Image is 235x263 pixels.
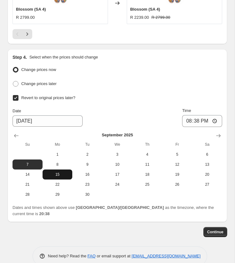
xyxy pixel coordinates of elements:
[105,172,130,177] span: 17
[207,230,223,235] span: Continue
[213,131,223,141] button: Show next month, October 2025
[48,254,88,258] span: Need help? Read the
[15,162,40,167] span: 7
[75,162,100,167] span: 9
[76,205,164,210] b: [GEOGRAPHIC_DATA]/[GEOGRAPHIC_DATA]
[195,152,220,157] span: 6
[16,14,35,21] div: R 2799.00
[132,169,162,180] button: Thursday September 18 2025
[132,149,162,159] button: Thursday September 4 2025
[132,180,162,190] button: Thursday September 25 2025
[75,172,100,177] span: 16
[72,190,102,200] button: Tuesday September 30 2025
[15,172,40,177] span: 14
[43,190,73,200] button: Monday September 29 2025
[132,159,162,169] button: Thursday September 11 2025
[13,109,21,113] span: Date
[11,131,21,141] button: Show previous month, August 2025
[192,159,222,169] button: Saturday September 13 2025
[135,172,160,177] span: 18
[13,169,43,180] button: Sunday September 14 2025
[21,67,56,72] span: Change prices now
[45,152,70,157] span: 1
[135,182,160,187] span: 25
[192,149,222,159] button: Saturday September 6 2025
[13,159,43,169] button: Sunday September 7 2025
[162,180,192,190] button: Friday September 26 2025
[13,115,83,127] input: 8/31/2025
[13,54,27,60] h2: Step 4.
[75,152,100,157] span: 2
[16,7,46,12] span: Blossom (SA 4)
[195,142,220,147] span: Sa
[88,254,96,258] a: FAQ
[203,227,227,237] button: Continue
[192,169,222,180] button: Saturday September 20 2025
[45,192,70,197] span: 29
[72,139,102,149] th: Tuesday
[195,162,220,167] span: 13
[13,139,43,149] th: Sunday
[22,29,32,39] button: Next
[135,142,160,147] span: Th
[132,254,201,258] a: [EMAIL_ADDRESS][DOMAIN_NAME]
[182,108,191,113] span: Time
[130,7,160,12] span: Blossom (SA 4)
[72,169,102,180] button: Tuesday September 16 2025
[165,182,190,187] span: 26
[75,192,100,197] span: 30
[151,14,170,21] strike: R 2799.00
[102,169,132,180] button: Wednesday September 17 2025
[72,159,102,169] button: Tuesday September 9 2025
[96,254,132,258] span: or email support at
[75,142,100,147] span: Tu
[72,180,102,190] button: Tuesday September 23 2025
[45,172,70,177] span: 15
[43,159,73,169] button: Monday September 8 2025
[195,172,220,177] span: 20
[162,149,192,159] button: Friday September 5 2025
[192,139,222,149] th: Saturday
[135,152,160,157] span: 4
[130,14,149,21] div: R 2239.00
[162,169,192,180] button: Friday September 19 2025
[162,159,192,169] button: Friday September 12 2025
[13,180,43,190] button: Sunday September 21 2025
[105,182,130,187] span: 24
[135,162,160,167] span: 11
[105,142,130,147] span: We
[43,139,73,149] th: Monday
[182,115,222,127] input: 12:00
[45,182,70,187] span: 22
[29,54,98,60] p: Select when the prices should change
[165,142,190,147] span: Fr
[21,81,57,86] span: Change prices later
[21,95,75,100] span: Revert to original prices later?
[13,29,32,39] nav: Pagination
[15,142,40,147] span: Su
[105,152,130,157] span: 3
[105,162,130,167] span: 10
[192,180,222,190] button: Saturday September 27 2025
[102,139,132,149] th: Wednesday
[102,180,132,190] button: Wednesday September 24 2025
[43,149,73,159] button: Monday September 1 2025
[43,169,73,180] button: Monday September 15 2025
[165,172,190,177] span: 19
[102,149,132,159] button: Wednesday September 3 2025
[45,162,70,167] span: 8
[39,211,49,216] b: 20:38
[15,192,40,197] span: 28
[15,182,40,187] span: 21
[43,180,73,190] button: Monday September 22 2025
[13,190,43,200] button: Sunday September 28 2025
[132,139,162,149] th: Thursday
[45,142,70,147] span: Mo
[165,162,190,167] span: 12
[102,159,132,169] button: Wednesday September 10 2025
[13,205,214,216] span: Dates and times shown above use as the timezone, where the current time is
[195,182,220,187] span: 27
[165,152,190,157] span: 5
[162,139,192,149] th: Friday
[75,182,100,187] span: 23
